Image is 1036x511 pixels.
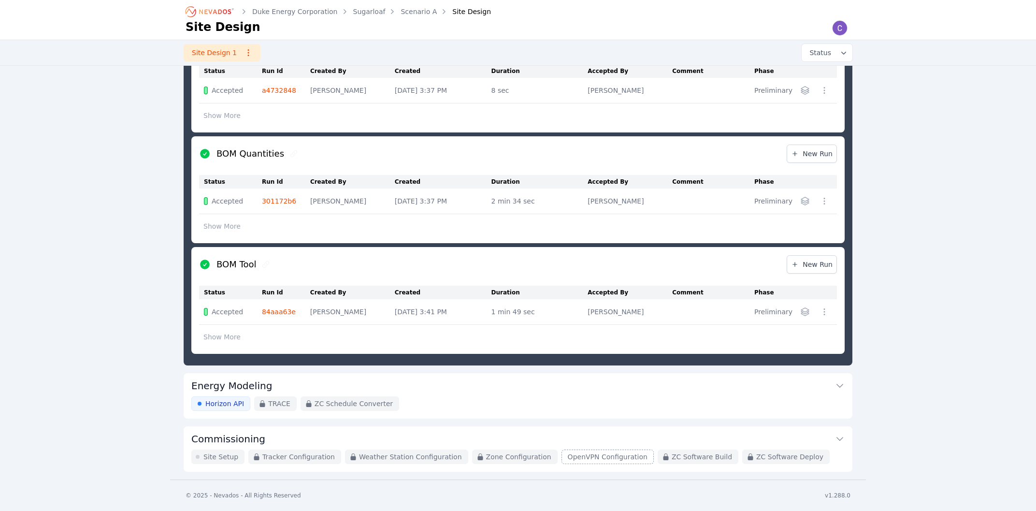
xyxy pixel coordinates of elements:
[199,328,245,346] button: Show More
[310,299,395,325] td: [PERSON_NAME]
[186,492,301,499] div: © 2025 - Nevados - All Rights Reserved
[401,7,437,16] a: Scenario A
[262,308,296,316] a: 84aaa63e
[568,452,647,462] span: OpenVPN Configuration
[787,255,837,274] a: New Run
[199,64,262,78] th: Status
[199,286,262,299] th: Status
[491,86,583,95] div: 8 sec
[395,78,491,103] td: [DATE] 3:37 PM
[588,64,672,78] th: Accepted By
[315,399,393,409] span: ZC Schedule Converter
[588,175,672,189] th: Accepted By
[212,86,243,95] span: Accepted
[588,189,672,214] td: [PERSON_NAME]
[395,189,491,214] td: [DATE] 3:37 PM
[486,452,551,462] span: Zone Configuration
[184,426,852,472] div: CommissioningSite SetupTracker ConfigurationWeather Station ConfigurationZone ConfigurationOpenVP...
[588,78,672,103] td: [PERSON_NAME]
[359,452,462,462] span: Weather Station Configuration
[353,7,386,16] a: Sugarloaf
[184,373,852,419] div: Energy ModelingHorizon APITRACEZC Schedule Converter
[491,286,588,299] th: Duration
[310,189,395,214] td: [PERSON_NAME]
[199,217,245,235] button: Show More
[672,452,732,462] span: ZC Software Build
[186,19,260,35] h1: Site Design
[191,379,272,393] h3: Energy Modeling
[262,64,310,78] th: Run Id
[491,307,583,317] div: 1 min 49 sec
[588,299,672,325] td: [PERSON_NAME]
[199,175,262,189] th: Status
[212,196,243,206] span: Accepted
[252,7,338,16] a: Duke Energy Corporation
[787,145,837,163] a: New Run
[395,299,491,325] td: [DATE] 3:41 PM
[216,147,284,161] h2: BOM Quantities
[802,44,852,61] button: Status
[310,64,395,78] th: Created By
[203,452,238,462] span: Site Setup
[672,64,754,78] th: Comment
[310,286,395,299] th: Created By
[806,48,831,58] span: Status
[186,4,491,19] nav: Breadcrumb
[199,106,245,125] button: Show More
[268,399,290,409] span: TRACE
[191,426,845,450] button: Commissioning
[395,64,491,78] th: Created
[439,7,491,16] div: Site Design
[754,286,797,299] th: Phase
[754,307,792,317] div: Preliminary
[191,373,845,396] button: Energy Modeling
[212,307,243,317] span: Accepted
[216,258,256,271] h2: BOM Tool
[754,86,792,95] div: Preliminary
[262,197,296,205] a: 301172b6
[262,452,335,462] span: Tracker Configuration
[756,452,823,462] span: ZC Software Deploy
[310,175,395,189] th: Created By
[191,432,265,446] h3: Commissioning
[395,175,491,189] th: Created
[262,175,310,189] th: Run Id
[791,260,833,269] span: New Run
[825,492,850,499] div: v1.288.0
[310,78,395,103] td: [PERSON_NAME]
[205,399,244,409] span: Horizon API
[491,196,583,206] div: 2 min 34 sec
[491,175,588,189] th: Duration
[791,149,833,159] span: New Run
[754,64,797,78] th: Phase
[588,286,672,299] th: Accepted By
[491,64,588,78] th: Duration
[672,286,754,299] th: Comment
[262,87,296,94] a: a4732848
[262,286,310,299] th: Run Id
[754,175,797,189] th: Phase
[832,20,848,36] img: Carl Jackson
[395,286,491,299] th: Created
[672,175,754,189] th: Comment
[184,44,260,61] a: Site Design 1
[754,196,792,206] div: Preliminary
